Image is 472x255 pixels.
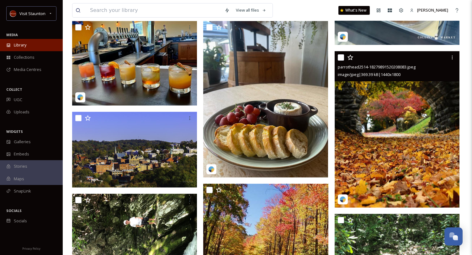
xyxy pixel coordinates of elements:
img: snapsea-logo.png [340,34,346,40]
span: parrothead2514-18279891520208083.jpeg [338,64,416,70]
input: Search your library [87,3,221,17]
span: SOCIALS [6,208,22,213]
img: Downtown Staunton in the fall.jpg [72,112,199,187]
span: Visit Staunton [19,11,45,16]
span: Galleries [14,139,31,145]
span: Socials [14,218,27,224]
img: snapsea-logo.png [340,196,346,203]
img: snapsea-logo.png [77,94,83,100]
span: Maps [14,176,24,182]
span: Uploads [14,109,29,115]
span: image/jpeg | 369.39 kB | 1440 x 1800 [338,72,400,77]
a: What's New [338,6,370,15]
span: Embeds [14,151,29,157]
span: [PERSON_NAME] [417,7,448,13]
img: parrothead2514-18279891520208083.jpeg [335,51,459,208]
button: Open Chat [444,227,463,246]
span: COLLECT [6,87,22,92]
span: Privacy Policy [22,247,40,251]
img: prorenatabrewery-18315449200080143.jpeg [72,21,197,106]
span: Library [14,42,26,48]
span: Media Centres [14,67,41,73]
span: SnapLink [14,188,31,194]
img: images.png [10,10,16,17]
span: Collections [14,54,34,60]
span: WIDGETS [6,129,23,134]
a: View all files [233,4,269,16]
span: Stories [14,163,27,169]
span: MEDIA [6,32,18,37]
a: Privacy Policy [22,244,40,252]
img: snapsea-logo.png [208,166,215,172]
span: UGC [14,97,22,103]
a: [PERSON_NAME] [407,4,451,16]
img: accordiastaunton-18340739884126537.jpeg [203,21,328,177]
